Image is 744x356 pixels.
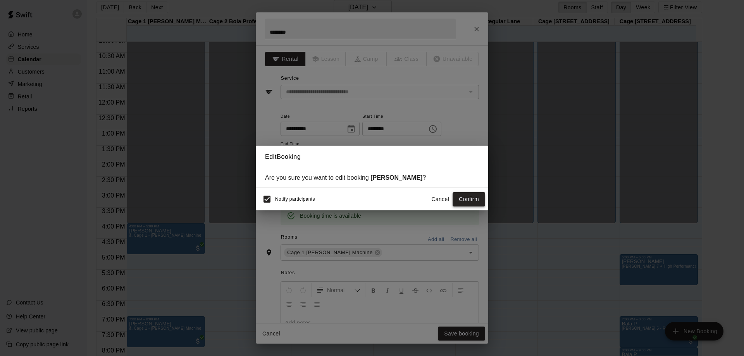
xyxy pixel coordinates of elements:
div: Are you sure you want to edit booking ? [265,174,479,181]
h2: Edit Booking [256,146,488,168]
strong: [PERSON_NAME] [370,174,422,181]
button: Cancel [428,192,453,206]
button: Confirm [453,192,485,206]
span: Notify participants [275,197,315,202]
